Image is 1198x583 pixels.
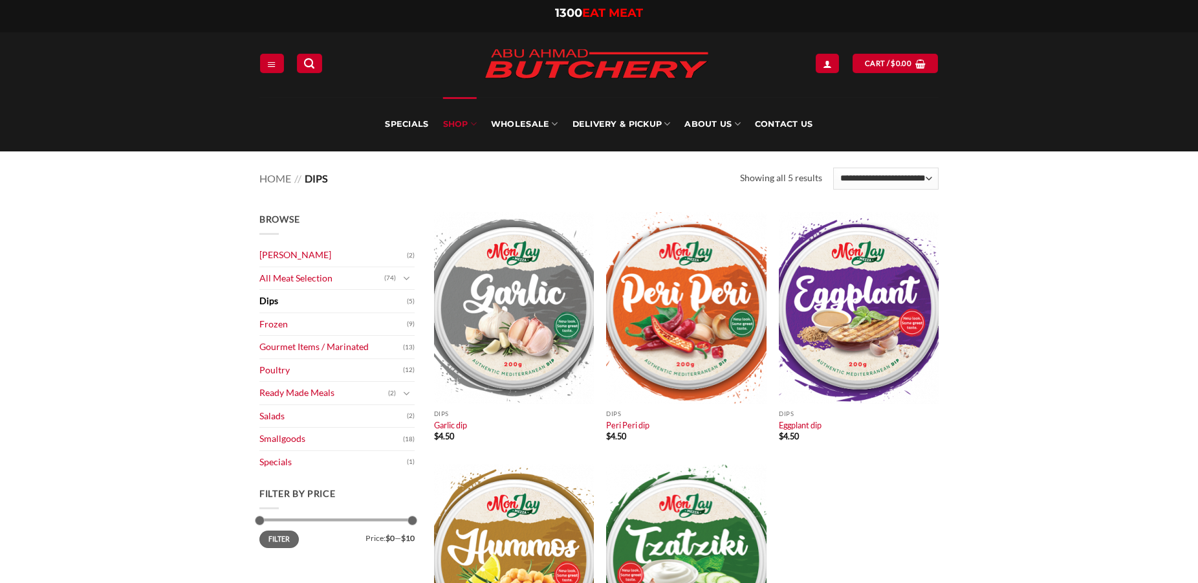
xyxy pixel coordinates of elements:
p: Dips [434,410,594,417]
a: Contact Us [755,97,813,151]
span: $10 [401,533,415,543]
span: $ [606,431,611,441]
span: Filter by price [259,488,336,499]
span: 1300 [555,6,582,20]
a: Poultry [259,359,403,382]
a: Specials [259,451,407,474]
span: (2) [407,246,415,265]
a: Garlic dip [434,420,467,430]
bdi: 4.50 [779,431,799,441]
bdi: 4.50 [434,431,454,441]
a: Smallgoods [259,428,403,450]
span: (13) [403,338,415,357]
a: SHOP [443,97,477,151]
span: $ [434,431,439,441]
a: View cart [853,54,938,72]
a: [PERSON_NAME] [259,244,407,267]
span: (1) [407,452,415,472]
p: Dips [606,410,766,417]
a: Search [297,54,321,72]
img: Abu Ahmad Butchery [474,40,719,89]
a: Eggplant dip [779,420,822,430]
a: 1300EAT MEAT [555,6,643,20]
a: Delivery & Pickup [572,97,671,151]
span: (18) [403,430,415,449]
a: Menu [260,54,283,72]
span: Browse [259,214,299,225]
a: Specials [385,97,428,151]
span: $ [779,431,783,441]
span: (74) [384,269,396,288]
span: Dips [305,172,328,184]
iframe: chat widget [1144,531,1185,570]
a: Salads [259,405,407,428]
a: Dips [259,290,407,313]
p: Showing all 5 results [740,171,822,186]
select: Shop order [833,168,939,190]
p: Dips [779,410,939,417]
a: Home [259,172,291,184]
div: Price: — [259,531,415,542]
span: (12) [403,360,415,380]
a: Login [816,54,839,72]
img: Eggplant dip [779,212,939,404]
span: (2) [407,406,415,426]
span: Cart / [865,58,911,69]
span: (9) [407,314,415,334]
a: Wholesale [491,97,558,151]
button: Toggle [399,386,415,401]
span: EAT MEAT [582,6,643,20]
button: Toggle [399,271,415,285]
span: $ [891,58,895,69]
bdi: 4.50 [606,431,626,441]
bdi: 0.00 [891,59,911,67]
a: About Us [684,97,740,151]
a: Frozen [259,313,407,336]
a: All Meat Selection [259,267,384,290]
span: (2) [388,384,396,403]
img: Peri Peri dip [606,212,766,404]
a: Gourmet Items / Marinated [259,336,403,358]
span: (5) [407,292,415,311]
span: // [294,172,301,184]
button: Filter [259,531,299,548]
a: Ready Made Meals [259,382,388,404]
span: $0 [386,533,395,543]
img: Garlic dip [434,212,594,404]
a: Peri Peri dip [606,420,649,430]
